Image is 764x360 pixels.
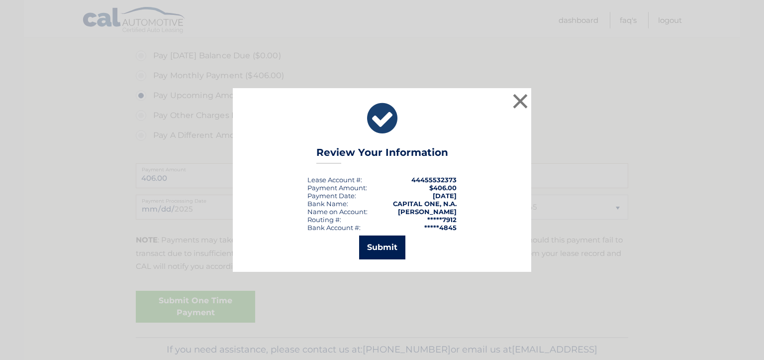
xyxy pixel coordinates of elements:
[316,146,448,164] h3: Review Your Information
[411,176,457,184] strong: 44455532373
[307,208,368,216] div: Name on Account:
[307,224,361,232] div: Bank Account #:
[510,91,530,111] button: ×
[429,184,457,192] span: $406.00
[307,192,356,200] div: :
[307,192,355,200] span: Payment Date
[398,208,457,216] strong: [PERSON_NAME]
[307,184,367,192] div: Payment Amount:
[433,192,457,200] span: [DATE]
[307,200,348,208] div: Bank Name:
[307,216,341,224] div: Routing #:
[393,200,457,208] strong: CAPITAL ONE, N.A.
[359,236,405,259] button: Submit
[307,176,362,184] div: Lease Account #:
